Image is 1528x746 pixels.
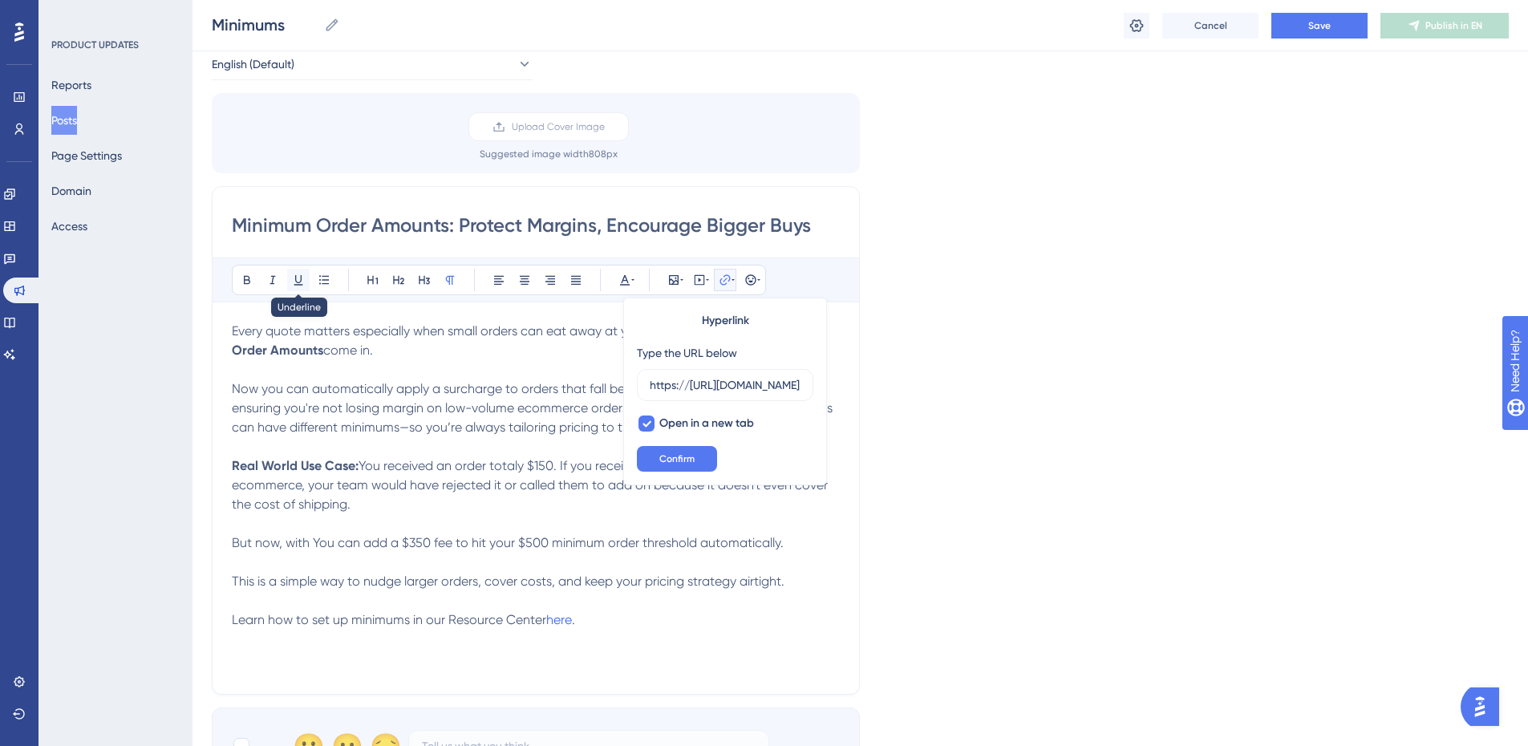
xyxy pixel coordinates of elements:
[659,452,695,465] span: Confirm
[637,343,737,363] div: Type the URL below
[1380,13,1509,39] button: Publish in EN
[1461,683,1509,731] iframe: UserGuiding AI Assistant Launcher
[51,106,77,135] button: Posts
[702,311,749,330] span: Hyperlink
[1308,19,1331,32] span: Save
[232,458,359,473] strong: Real World Use Case:
[659,414,754,433] span: Open in a new tab
[51,212,87,241] button: Access
[546,612,572,627] a: here
[51,176,91,205] button: Domain
[480,148,618,160] div: Suggested image width 808 px
[51,39,139,51] div: PRODUCT UPDATES
[51,141,122,170] button: Page Settings
[572,612,575,627] span: .
[212,55,294,74] span: English (Default)
[212,48,533,80] button: English (Default)
[232,574,784,589] span: This is a simple way to nudge larger orders, cover costs, and keep your pricing strategy airtight.
[232,213,840,238] input: Post Title
[232,323,761,339] span: Every quote matters especially when small orders can eat away at your profit. That’s where
[212,14,318,36] input: Post Name
[651,376,800,394] input: Type the value
[512,120,605,133] span: Upload Cover Image
[1271,13,1368,39] button: Save
[232,381,836,435] span: Now you can automatically apply a surcharge to orders that fall below your preferred threshold, e...
[232,535,784,550] span: But now, with You can add a $350 fee to hit your $500 minimum order threshold automatically.
[51,71,91,99] button: Reports
[1162,13,1258,39] button: Cancel
[232,458,831,512] span: You received an order totaly $150. If you received this order outside of ecommerce, your team wou...
[38,4,100,23] span: Need Help?
[323,343,373,358] span: come in.
[1425,19,1482,32] span: Publish in EN
[1194,19,1227,32] span: Cancel
[637,446,717,472] button: Confirm
[232,612,546,627] span: Learn how to set up minimums in our Resource Center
